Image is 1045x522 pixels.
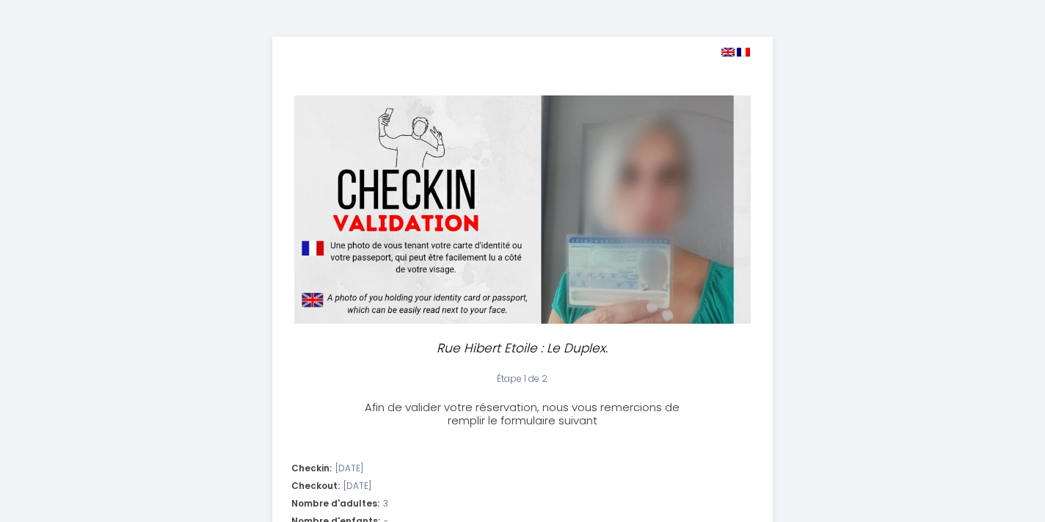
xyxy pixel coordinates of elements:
[365,399,680,428] span: Afin de valider votre réservation, nous vous remercions de remplir le formulaire suivant
[291,497,379,511] span: Nombre d'adultes:
[291,479,340,493] span: Checkout:
[721,48,735,57] img: en.png
[291,462,332,476] span: Checkin:
[335,462,363,476] span: [DATE]
[737,48,750,57] img: fr.png
[365,338,680,358] p: Rue Hibert Etoile : Le Duplex.
[343,479,371,493] span: [DATE]
[497,372,547,385] span: Étape 1 de 2
[383,497,388,511] span: 3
